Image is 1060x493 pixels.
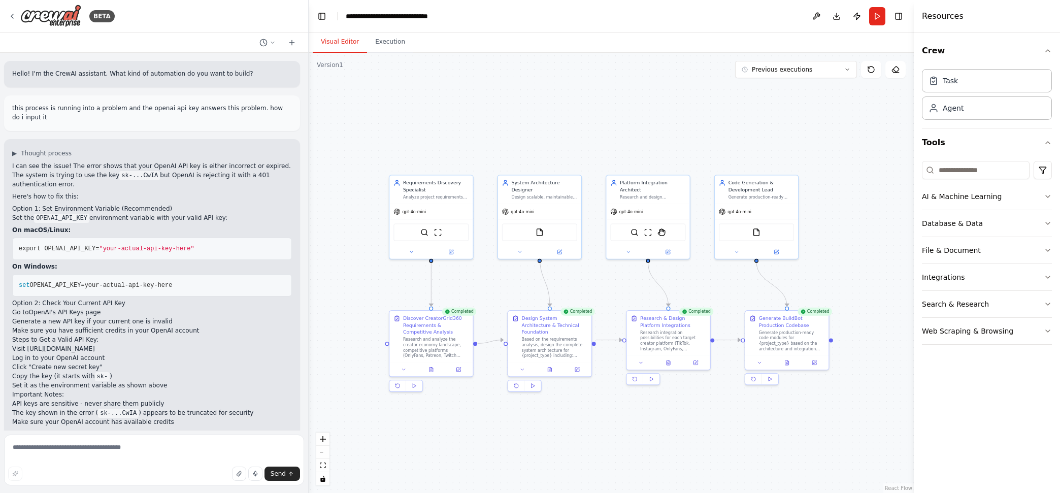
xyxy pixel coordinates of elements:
img: FileReadTool [752,228,760,237]
button: zoom in [316,433,329,446]
button: Open in side panel [432,248,470,256]
div: BETA [89,10,115,22]
li: Make sure you have sufficient credits in your OpenAI account [12,326,292,335]
li: Generate a new API key if your current one is invalid [12,317,292,326]
div: Completed [560,308,595,316]
button: Start a new chat [284,37,300,49]
h2: Steps to Get a Valid API Key: [12,335,292,344]
button: Open in side panel [540,248,578,256]
button: Database & Data [922,210,1052,237]
p: Here's how to fix this: [12,192,292,201]
button: Open in side panel [757,248,795,256]
button: Visual Editor [313,31,367,53]
div: Web Scraping & Browsing [922,326,1013,336]
button: Open in side panel [803,359,826,367]
div: Code Generation & Development Lead [728,179,794,193]
button: Switch to previous chat [255,37,280,49]
div: Integrations [922,272,965,282]
button: Upload files [232,467,246,481]
img: ScrapeWebsiteTool [434,228,442,237]
button: View output [417,366,446,374]
div: CompletedResearch & Design Platform IntegrationsResearch integration possibilities for each targe... [626,310,711,388]
div: Analyze project requirements for {project_type} and extract detailed technical specifications, us... [403,194,469,200]
div: Generate production-ready code, components, and modules for {project_type} that work with Windsur... [728,194,794,200]
span: gpt-4o-mini [619,209,643,215]
button: Tools [922,128,1052,157]
h2: Option 1: Set Environment Variable (Recommended) [12,204,292,213]
h2: Option 2: Check Your Current API Key [12,299,292,308]
li: Go to [12,308,292,317]
button: Open in side panel [447,366,470,374]
strong: On macOS/Linux: [12,226,71,234]
li: Visit [URL][DOMAIN_NAME] [12,344,292,353]
div: CompletedDesign System Architecture & Technical FoundationBased on the requirements analysis, des... [507,310,592,395]
div: Completed [442,308,476,316]
div: Code Generation & Development LeadGenerate production-ready code, components, and modules for {pr... [714,175,799,259]
button: Integrations [922,264,1052,290]
span: Send [271,470,286,478]
span: export OPENAI_API_KEY= [19,245,99,252]
div: Tools [922,157,1052,353]
button: fit view [316,459,329,472]
span: Thought process [21,149,72,157]
div: Platform Integration ArchitectResearch and design integrations with creator platforms like TikTok... [606,175,690,259]
g: Edge from 8e959ea9-185e-44fa-b944-5433393b2a55 to 5cdb5ff2-fc66-4fc8-8709-c219f6281567 [428,262,435,306]
div: System Architecture DesignerDesign scalable, maintainable architecture for {project_type} includi... [497,175,582,259]
div: Agent [943,103,964,113]
span: Previous executions [752,65,812,74]
code: OPENAI_API_KEY [34,214,89,223]
button: Send [264,467,300,481]
div: CompletedGenerate BuildBot Production CodebaseGenerate production-ready code modules for {project... [745,310,830,388]
p: Hello! I'm the CrewAI assistant. What kind of automation do you want to build? [12,69,292,78]
g: Edge from d3aef2d3-5bc5-4e70-8456-b062f7c4cff2 to c2a100d7-17cb-4a4a-b558-aa690a9a1ac6 [536,255,553,307]
g: Edge from 5cdb5ff2-fc66-4fc8-8709-c219f6281567 to c2a100d7-17cb-4a4a-b558-aa690a9a1ac6 [478,337,504,347]
g: Edge from c2a100d7-17cb-4a4a-b558-aa690a9a1ac6 to 6ff98767-c86b-476b-92ee-9e071377fd8d [596,337,622,343]
div: Platform Integration Architect [620,179,685,193]
div: Design System Architecture & Technical Foundation [522,315,587,335]
button: View output [654,359,683,367]
button: Previous executions [735,61,857,78]
div: Requirements Discovery Specialist [403,179,469,193]
code: sk-...CwIA [98,409,139,418]
button: ▶Thought process [12,149,72,157]
li: Make sure your OpenAI account has available credits [12,417,292,426]
span: gpt-4o-mini [511,209,535,215]
button: Execution [367,31,413,53]
button: View output [773,359,802,367]
img: SerpApiGoogleSearchTool [420,228,428,237]
a: OpenAI's API Keys page [29,309,101,316]
li: Copy the key (it starts with ) [12,372,292,381]
div: System Architecture Designer [511,179,577,193]
img: Logo [20,5,81,27]
button: Crew [922,37,1052,65]
div: Research and analyze the creator economy landscape, competitive platforms (OnlyFans, Patreon, Twi... [403,337,469,358]
p: this process is running into a problem and the openai api key answers this problem. how do i inpu... [12,104,292,122]
button: Improve this prompt [8,467,22,481]
button: Open in side panel [684,359,707,367]
code: sk- [95,372,110,381]
img: FileReadTool [536,228,544,237]
g: Edge from 8731eb36-035b-4452-98cc-a0d622881de2 to 6ff98767-c86b-476b-92ee-9e071377fd8d [645,262,672,306]
p: Set the environment variable with your valid API key: [12,213,292,222]
button: Open in side panel [566,366,589,374]
div: Generate production-ready code modules for {project_type} based on the architecture and integrati... [759,330,824,352]
img: SerpApiGoogleSearchTool [631,228,639,237]
div: Search & Research [922,299,989,309]
li: Log in to your OpenAI account [12,353,292,363]
div: Completed [798,308,832,316]
div: CompletedDiscover CreatorGrid360 Requirements & Competitive AnalysisResearch and analyze the crea... [389,310,474,395]
button: Click to speak your automation idea [248,467,262,481]
strong: On Windows: [12,263,57,270]
button: Hide left sidebar [315,9,329,23]
div: Version 1 [317,61,343,69]
a: React Flow attribution [885,485,912,491]
button: File & Document [922,237,1052,264]
button: zoom out [316,446,329,459]
div: Research and design integrations with creator platforms like TikTok, OnlyFans, Chaturbate, Twitch... [620,194,685,200]
h4: Resources [922,10,964,22]
div: Completed [679,308,714,316]
g: Edge from 6ff98767-c86b-476b-92ee-9e071377fd8d to 759058f9-f4c0-42ab-907e-729734c34362 [715,337,741,343]
h2: Important Notes: [12,390,292,399]
span: ▶ [12,149,17,157]
div: React Flow controls [316,433,329,485]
